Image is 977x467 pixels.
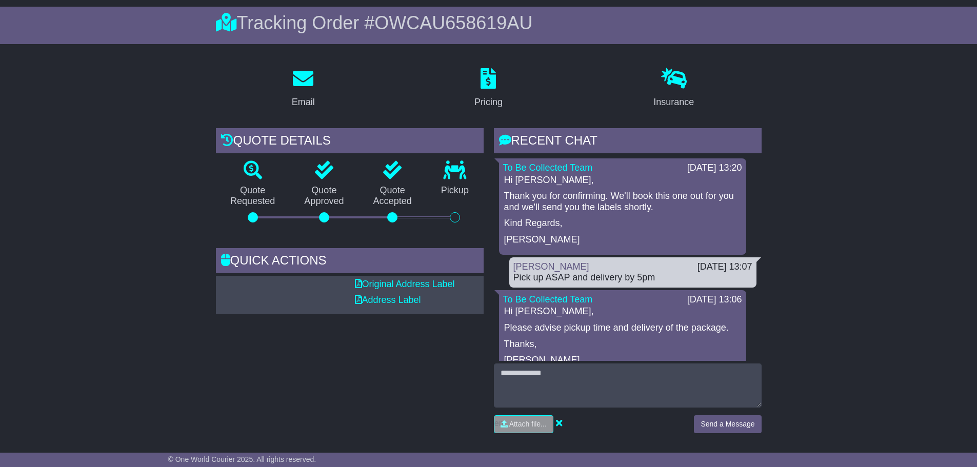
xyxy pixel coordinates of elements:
[216,185,290,207] p: Quote Requested
[694,415,761,433] button: Send a Message
[503,294,593,304] a: To Be Collected Team
[474,95,503,109] div: Pricing
[513,261,589,272] a: [PERSON_NAME]
[216,248,484,276] div: Quick Actions
[504,339,741,350] p: Thanks,
[503,163,593,173] a: To Be Collected Team
[355,295,421,305] a: Address Label
[687,163,742,174] div: [DATE] 13:20
[687,294,742,306] div: [DATE] 13:06
[653,95,694,109] div: Insurance
[504,234,741,246] p: [PERSON_NAME]
[504,218,741,229] p: Kind Regards,
[216,128,484,156] div: Quote Details
[504,306,741,317] p: Hi [PERSON_NAME],
[426,185,483,196] p: Pickup
[494,128,762,156] div: RECENT CHAT
[504,322,741,334] p: Please advise pickup time and delivery of the package.
[504,175,741,186] p: Hi [PERSON_NAME],
[504,355,741,366] p: [PERSON_NAME]
[513,272,752,283] div: Pick up ASAP and delivery by 5pm
[355,279,455,289] a: Original Address Label
[697,261,752,273] div: [DATE] 13:07
[285,65,322,113] a: Email
[647,65,701,113] a: Insurance
[292,95,315,109] div: Email
[468,65,509,113] a: Pricing
[358,185,426,207] p: Quote Accepted
[290,185,358,207] p: Quote Approved
[168,455,316,463] span: © One World Courier 2025. All rights reserved.
[216,12,762,34] div: Tracking Order #
[504,191,741,213] p: Thank you for confirming. We'll book this one out for you and we'll send you the labels shortly.
[374,12,532,33] span: OWCAU658619AU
